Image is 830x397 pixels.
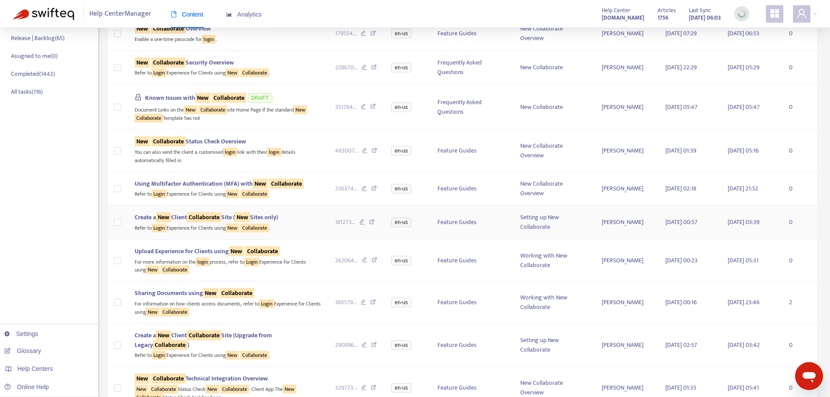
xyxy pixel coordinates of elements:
[335,298,357,307] span: 180579 ...
[135,136,246,146] span: Status Check Overview
[135,298,321,316] div: For information on how clients access documents, refer to Experience for Clients using
[135,385,148,394] sqkw: New
[244,258,259,266] sqkw: Login
[226,351,239,360] sqkw: New
[4,383,49,390] a: Online Help
[782,130,817,172] td: 0
[513,206,594,240] td: Setting up New Collaborate
[782,240,817,282] td: 0
[513,240,594,282] td: Working with New Collaborate
[335,102,357,112] span: 351784 ...
[595,240,659,282] td: [PERSON_NAME]
[736,8,747,19] img: sync_loading.0b5143dde30e3a21642e.gif
[430,17,513,51] td: Feature Guides
[199,105,227,114] sqkw: Collaborate
[151,58,186,68] sqkw: Collaborate
[259,299,274,308] sqkw: Login
[135,189,321,199] div: Refer to Experience for Clients using
[135,34,321,44] div: Enable a one-time passcode for .
[391,184,411,193] span: en-us
[513,172,594,206] td: New Collaborate Overview
[665,297,697,307] span: [DATE] 00:16
[161,265,189,274] sqkw: Collaborate
[223,148,237,156] sqkw: login
[187,330,221,340] sqkw: Collaborate
[151,24,186,34] sqkw: Collaborate
[135,94,142,101] span: lock
[241,224,269,232] sqkw: Collaborate
[513,130,594,172] td: New Collaborate Overview
[229,246,244,256] sqkw: New
[135,373,268,383] span: Technical Integration Overview
[226,224,239,232] sqkw: New
[335,340,358,350] span: 290896 ...
[135,68,321,78] div: Refer to Experience for Clients using .
[294,105,307,114] sqkw: New
[689,13,721,23] strong: [DATE] 06:03
[135,58,150,68] sqkw: New
[728,383,759,393] span: [DATE] 05:41
[391,63,411,72] span: en-us
[135,330,272,350] span: Create a Client Site (Upgrade from Legacy )
[11,69,55,78] p: Completed ( 1442 )
[602,13,644,23] a: [DOMAIN_NAME]
[135,105,321,122] div: Document Links on the site Home Page If the standard Template has not
[595,17,659,51] td: [PERSON_NAME]
[11,87,43,96] p: All tasks ( 116 )
[728,297,759,307] span: [DATE] 23:46
[665,217,698,227] span: [DATE] 00:57
[152,68,166,77] sqkw: Login
[171,11,177,17] span: book
[728,255,759,265] span: [DATE] 05:31
[728,146,759,156] span: [DATE] 05:16
[135,350,321,360] div: Refer to Experience for Clients using .
[430,324,513,367] td: Feature Guides
[151,136,186,146] sqkw: Collaborate
[391,298,411,307] span: en-us
[220,385,249,394] sqkw: Collaborate
[665,183,696,193] span: [DATE] 02:18
[595,51,659,85] td: [PERSON_NAME]
[135,288,254,298] span: Sharing Documents using
[152,224,166,232] sqkw: Login
[513,282,594,323] td: Working with New Collaborate
[196,258,210,266] sqkw: login
[235,212,250,222] sqkw: New
[689,6,711,15] span: Last Sync
[595,282,659,323] td: [PERSON_NAME]
[728,62,759,72] span: [DATE] 05:29
[206,385,219,394] sqkw: New
[665,28,697,38] span: [DATE] 07:29
[513,17,594,51] td: New Collaborate Overview
[665,255,698,265] span: [DATE] 00:23
[283,385,296,394] sqkw: New
[782,51,817,85] td: 0
[156,330,171,340] sqkw: New
[184,105,197,114] sqkw: New
[4,347,41,354] a: Glossary
[335,383,357,393] span: 329723 ...
[391,102,411,112] span: en-us
[151,373,186,383] sqkw: Collaborate
[4,330,38,337] a: Settings
[595,206,659,240] td: [PERSON_NAME]
[391,340,411,350] span: en-us
[156,212,171,222] sqkw: New
[146,308,159,316] sqkw: New
[665,340,697,350] span: [DATE] 02:57
[245,246,280,256] sqkw: Collaborate
[226,68,239,77] sqkw: New
[335,146,358,156] span: 483007 ...
[657,13,668,23] strong: 1756
[220,288,254,298] sqkw: Collaborate
[135,58,234,68] span: Security Overview
[335,217,356,227] span: 181273 ...
[657,6,676,15] span: Articles
[145,93,246,103] span: Known Issues with
[135,246,280,256] span: Upload Experience for Clients using
[513,85,594,130] td: New Collaborate
[595,324,659,367] td: [PERSON_NAME]
[665,383,696,393] span: [DATE] 01:35
[212,93,246,103] sqkw: Collaborate
[595,172,659,206] td: [PERSON_NAME]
